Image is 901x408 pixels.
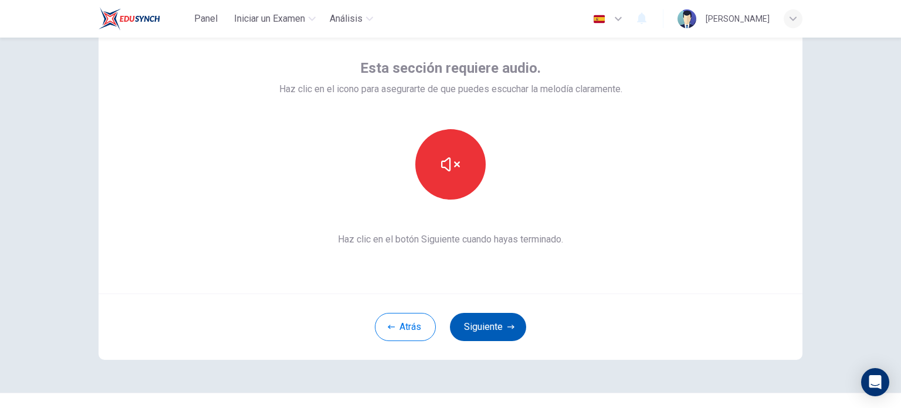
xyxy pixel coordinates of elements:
span: Iniciar un Examen [234,12,305,26]
img: Profile picture [678,9,696,28]
a: EduSynch logo [99,7,187,31]
span: Panel [194,12,218,26]
button: Atrás [375,313,436,341]
span: Haz clic en el botón Siguiente cuando hayas terminado. [279,232,622,247]
span: Análisis [330,12,363,26]
span: Esta sección requiere audio. [360,59,541,77]
button: Análisis [325,8,378,29]
div: [PERSON_NAME] [706,12,770,26]
span: Haz clic en el icono para asegurarte de que puedes escuchar la melodía claramente. [279,82,622,96]
img: EduSynch logo [99,7,160,31]
button: Panel [187,8,225,29]
button: Siguiente [450,313,526,341]
button: Iniciar un Examen [229,8,320,29]
img: es [592,15,607,23]
div: Open Intercom Messenger [861,368,889,396]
